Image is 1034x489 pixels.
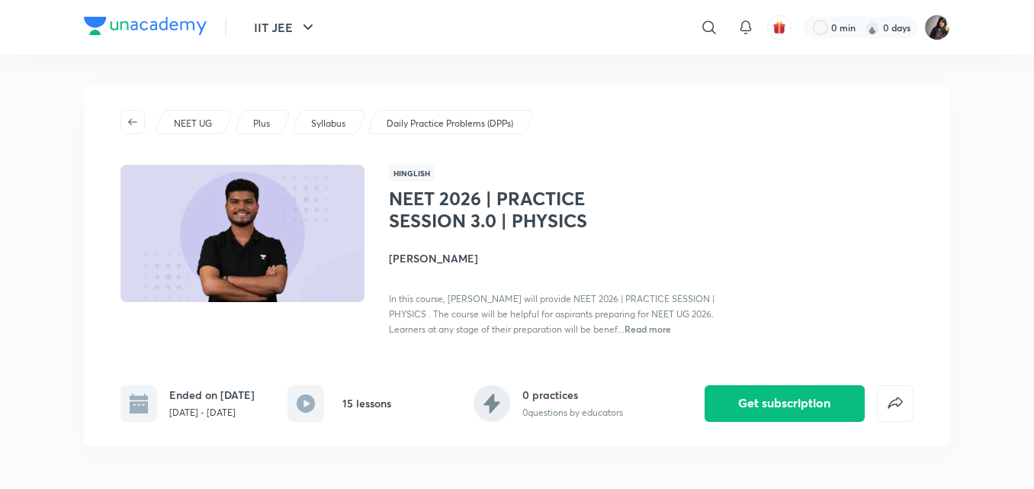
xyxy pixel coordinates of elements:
[172,117,215,130] a: NEET UG
[767,15,792,40] button: avatar
[522,387,623,403] h6: 0 practices
[389,293,714,335] span: In this course, [PERSON_NAME] will provide NEET 2026 | PRACTICE SESSION | PHYSICS . The course wi...
[389,250,731,266] h4: [PERSON_NAME]
[342,395,391,411] h6: 15 lessons
[705,385,865,422] button: Get subscription
[84,17,207,39] a: Company Logo
[118,163,367,304] img: Thumbnail
[251,117,273,130] a: Plus
[311,117,345,130] p: Syllabus
[387,117,513,130] p: Daily Practice Problems (DPPs)
[389,188,638,232] h1: NEET 2026 | PRACTICE SESSION 3.0 | PHYSICS
[309,117,348,130] a: Syllabus
[877,385,914,422] button: false
[384,117,516,130] a: Daily Practice Problems (DPPs)
[84,17,207,35] img: Company Logo
[169,387,255,403] h6: Ended on [DATE]
[625,323,671,335] span: Read more
[169,406,255,420] p: [DATE] - [DATE]
[865,20,880,35] img: streak
[174,117,212,130] p: NEET UG
[522,406,623,420] p: 0 questions by educators
[924,14,950,40] img: Afeera M
[389,165,435,182] span: Hinglish
[772,21,786,34] img: avatar
[253,117,270,130] p: Plus
[245,12,326,43] button: IIT JEE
